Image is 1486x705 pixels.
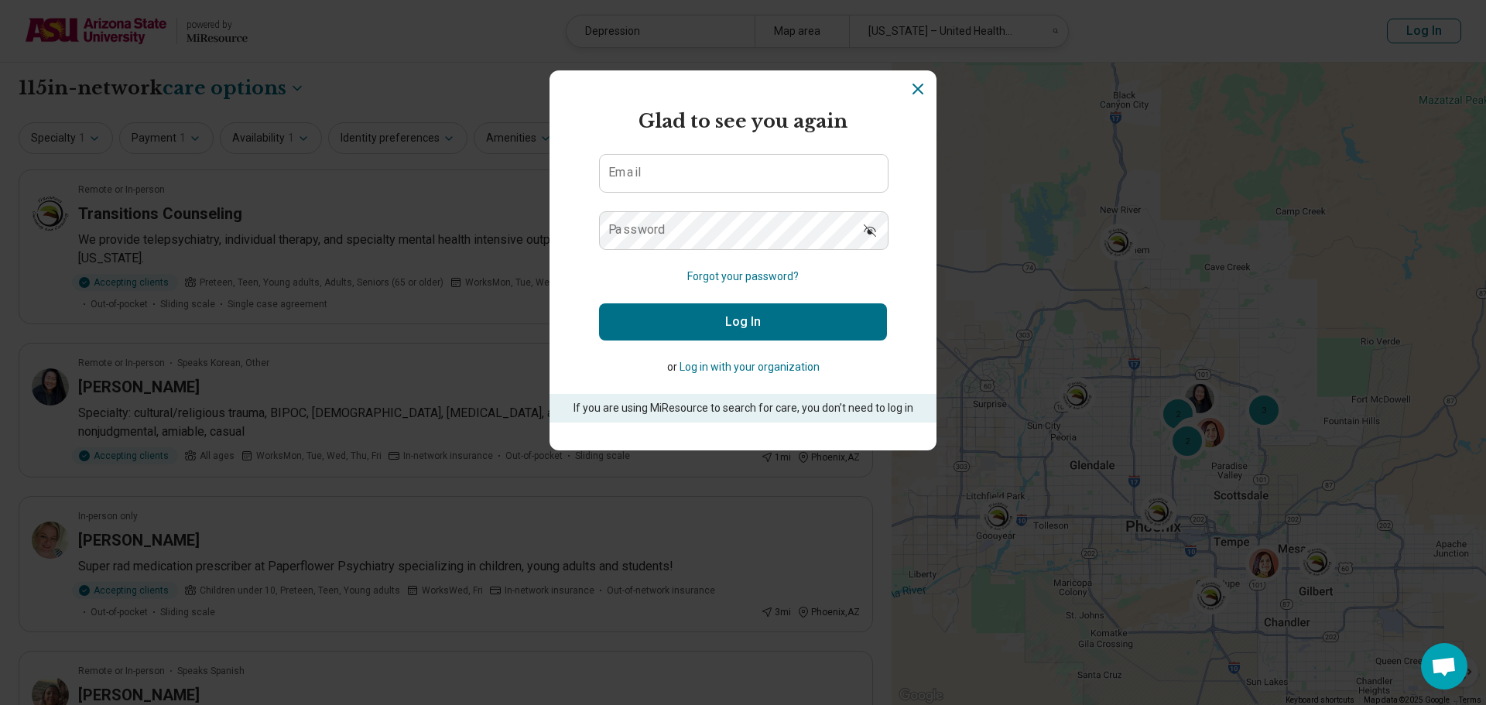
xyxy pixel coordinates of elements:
section: Login Dialog [550,70,936,450]
button: Show password [853,211,887,248]
button: Dismiss [909,80,927,98]
button: Log In [599,303,887,341]
h2: Glad to see you again [599,108,887,135]
p: If you are using MiResource to search for care, you don’t need to log in [571,400,915,416]
p: or [599,359,887,375]
label: Password [608,224,666,236]
label: Email [608,166,641,179]
button: Log in with your organization [680,359,820,375]
button: Forgot your password? [687,269,799,285]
